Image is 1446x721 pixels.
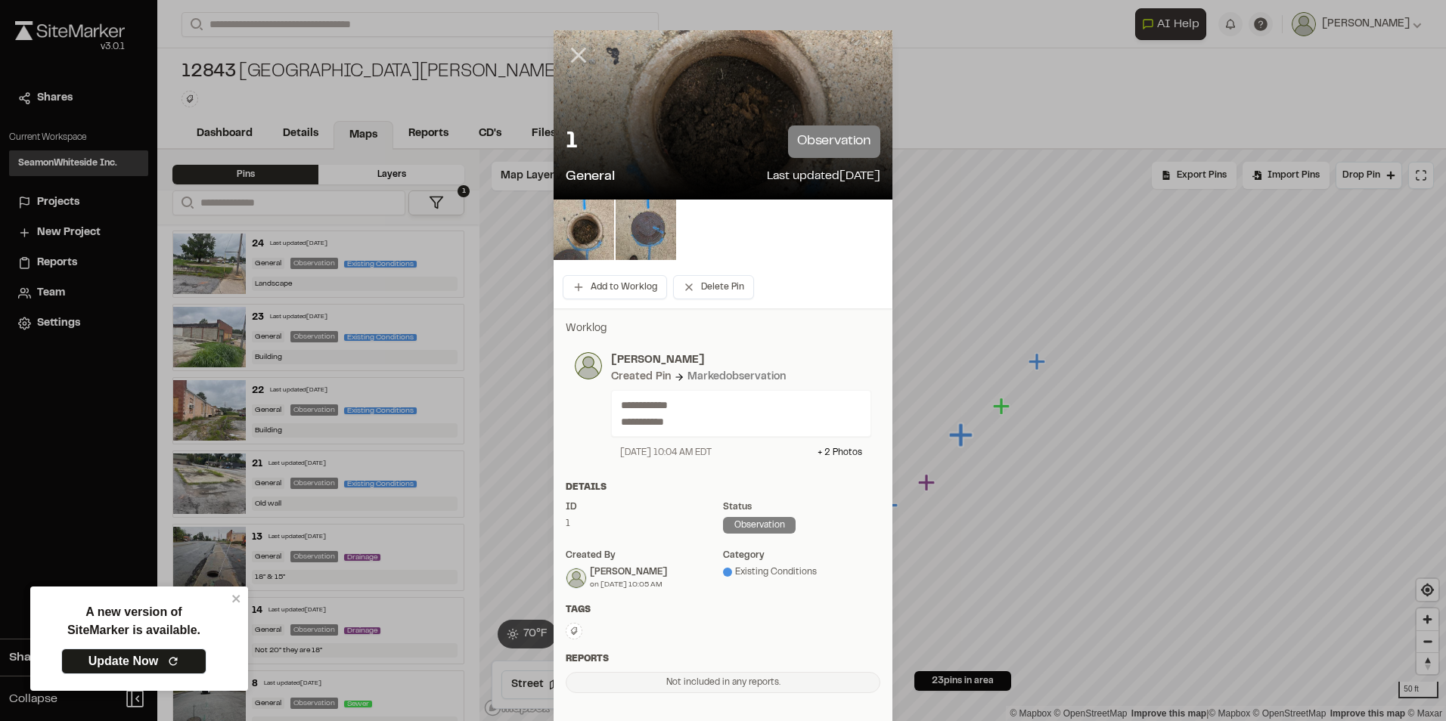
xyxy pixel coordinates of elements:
[723,565,880,579] div: Existing Conditions
[767,167,880,187] p: Last updated [DATE]
[590,565,667,579] div: [PERSON_NAME]
[616,200,676,260] img: file
[566,500,723,514] div: ID
[566,623,582,639] button: Edit Tags
[61,648,206,674] a: Update Now
[723,500,880,514] div: Status
[566,549,723,562] div: Created by
[566,652,880,666] div: Reports
[566,672,880,693] div: Not included in any reports.
[566,517,723,531] div: 1
[554,200,614,260] img: file
[687,369,786,385] div: Marked observation
[673,275,754,299] button: Delete Pin
[620,446,712,460] div: [DATE] 10:04 AM EDT
[563,275,667,299] button: Add to Worklog
[566,603,880,617] div: Tags
[566,167,615,187] p: General
[67,603,200,639] p: A new version of SiteMarker is available.
[611,352,871,369] p: [PERSON_NAME]
[723,549,880,562] div: category
[566,320,880,337] p: Worklog
[788,125,880,158] p: observation
[723,517,796,534] div: observation
[566,568,586,588] img: Morgan Beumee
[818,446,862,460] div: + 2 Photo s
[575,352,602,379] img: photo
[590,579,667,590] div: on [DATE] 10:05 AM
[231,593,242,605] button: close
[566,127,578,157] p: 1
[611,369,671,385] div: Created Pin
[566,481,880,494] div: Details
